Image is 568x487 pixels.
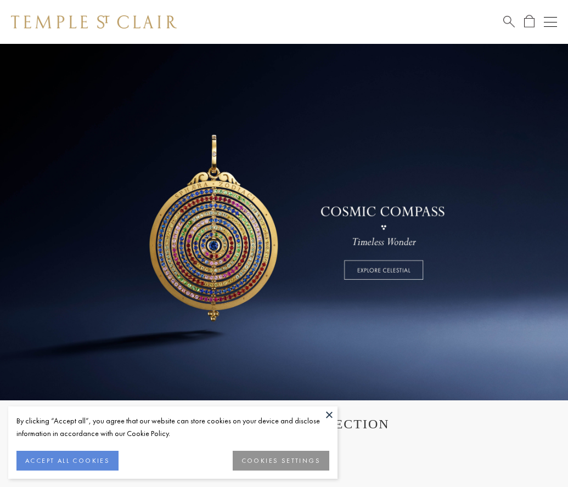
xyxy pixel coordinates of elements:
button: Open navigation [544,15,557,29]
button: ACCEPT ALL COOKIES [16,451,119,471]
div: By clicking “Accept all”, you agree that our website can store cookies on your device and disclos... [16,415,329,440]
img: Temple St. Clair [11,15,177,29]
button: COOKIES SETTINGS [233,451,329,471]
a: Open Shopping Bag [524,15,535,29]
a: Search [503,15,515,29]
